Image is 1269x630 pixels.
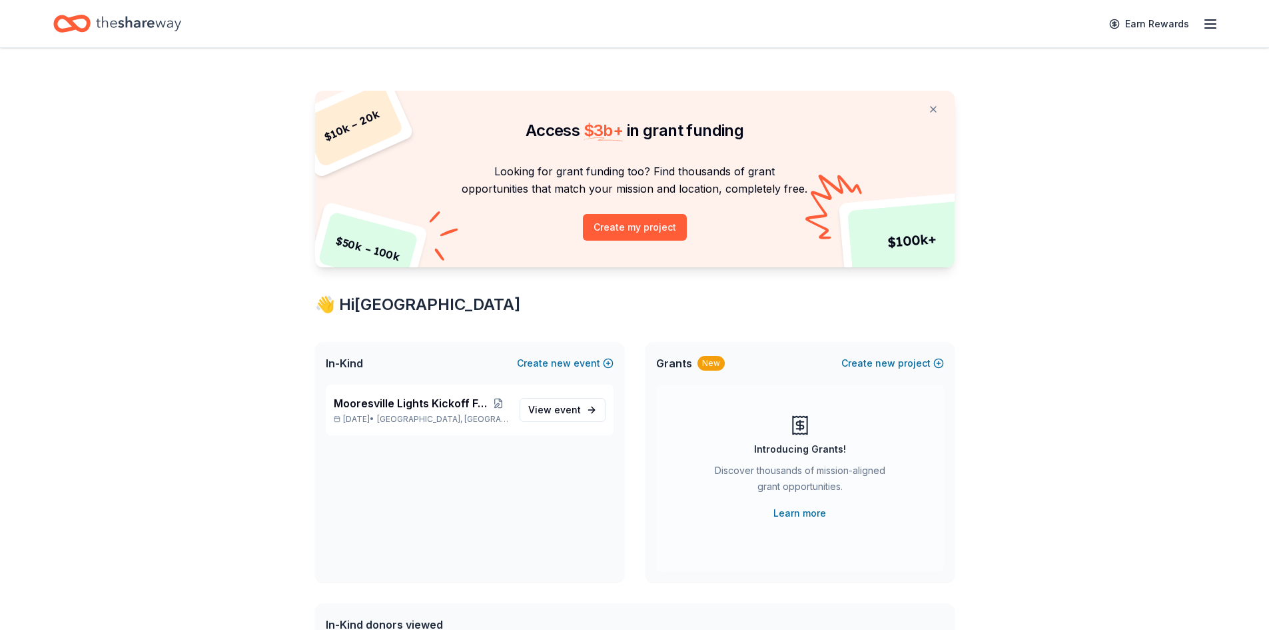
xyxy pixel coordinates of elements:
span: Access in grant funding [526,121,743,140]
span: Grants [656,355,692,371]
span: In-Kind [326,355,363,371]
p: [DATE] • [334,414,509,425]
span: Mooresville Lights Kickoff Fundraiser [334,395,488,411]
div: New [697,356,725,371]
div: $ 10k – 20k [300,83,404,168]
p: Looking for grant funding too? Find thousands of grant opportunities that match your mission and ... [331,163,939,198]
a: Learn more [773,505,826,521]
span: $ 3b + [584,121,624,140]
div: 👋 Hi [GEOGRAPHIC_DATA] [315,294,955,315]
button: Createnewproject [841,355,944,371]
a: Home [53,8,181,39]
button: Create my project [583,214,687,241]
button: Createnewevent [517,355,614,371]
div: Introducing Grants! [754,441,846,457]
span: View [528,402,581,418]
span: [GEOGRAPHIC_DATA], [GEOGRAPHIC_DATA] [377,414,508,425]
a: View event [520,398,606,422]
span: event [554,404,581,415]
div: Discover thousands of mission-aligned grant opportunities. [709,463,891,500]
span: new [551,355,571,371]
a: Earn Rewards [1101,12,1197,36]
span: new [875,355,895,371]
